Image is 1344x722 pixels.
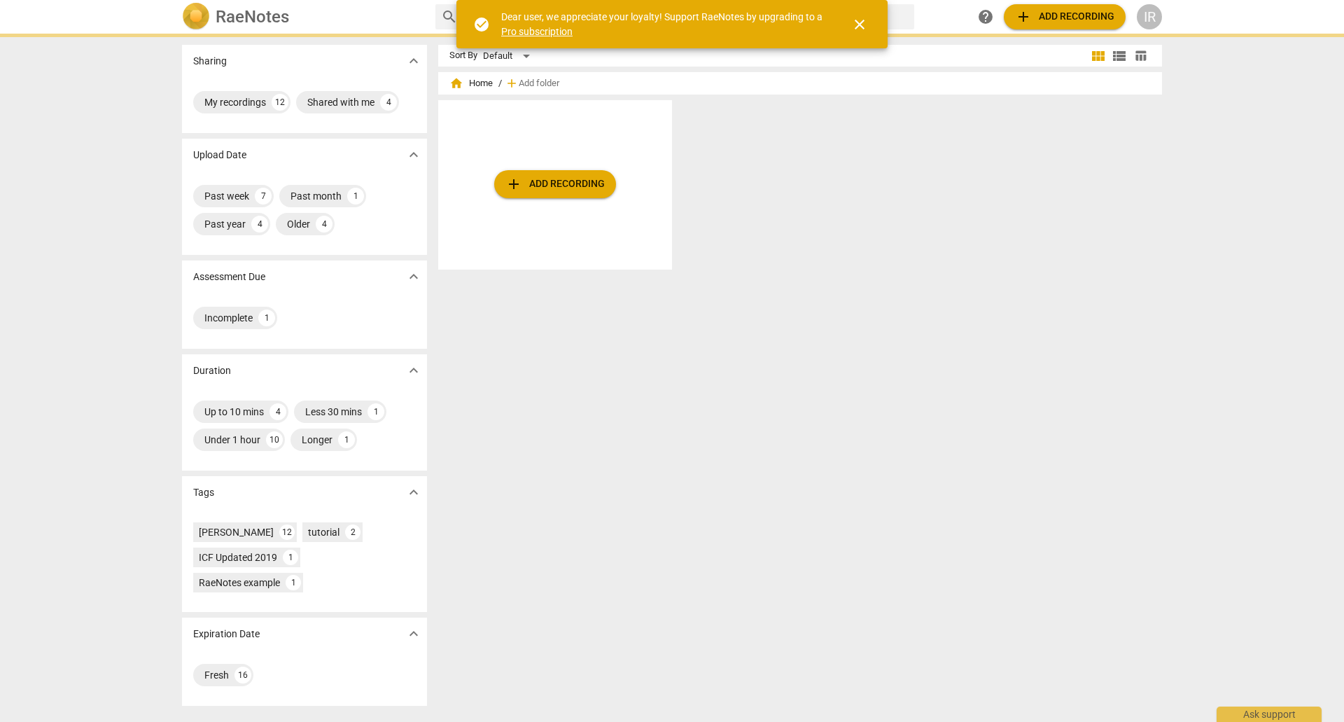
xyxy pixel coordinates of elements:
span: help [977,8,994,25]
span: expand_more [405,362,422,379]
button: IR [1137,4,1162,29]
span: expand_more [405,268,422,285]
span: Add recording [505,176,605,193]
div: Older [287,217,310,231]
div: 7 [255,188,272,204]
p: Tags [193,485,214,500]
span: Home [449,76,493,90]
div: Past week [204,189,249,203]
div: Fresh [204,668,229,682]
button: Show more [403,50,424,71]
div: My recordings [204,95,266,109]
span: search [441,8,458,25]
div: Past month [290,189,342,203]
div: Less 30 mins [305,405,362,419]
div: 4 [269,403,286,420]
span: add [505,176,522,193]
div: Shared with me [307,95,374,109]
span: expand_more [405,625,422,642]
img: Logo [182,3,210,31]
div: Ask support [1217,707,1322,722]
span: expand_more [405,53,422,69]
div: 12 [279,525,295,540]
p: Sharing [193,54,227,69]
span: / [498,78,502,89]
div: Past year [204,217,246,231]
span: close [851,16,868,33]
div: 4 [316,216,332,232]
button: Show more [403,266,424,287]
span: check_circle [473,16,490,33]
div: 2 [345,525,360,540]
div: 1 [258,310,275,326]
div: Sort By [449,50,477,61]
h2: RaeNotes [216,7,289,27]
button: List view [1109,46,1130,67]
div: 10 [266,431,283,448]
div: 4 [380,94,397,111]
button: Table view [1130,46,1151,67]
div: Up to 10 mins [204,405,264,419]
span: add [1015,8,1032,25]
span: view_module [1090,48,1107,64]
div: Under 1 hour [204,433,260,447]
button: Show more [403,360,424,381]
span: view_list [1111,48,1128,64]
button: Show more [403,623,424,644]
div: Default [483,45,535,67]
span: Add folder [519,78,559,89]
span: home [449,76,463,90]
button: Close [843,8,876,41]
a: Pro subscription [501,26,573,37]
div: tutorial [308,525,339,539]
button: Show more [403,144,424,165]
div: 1 [286,575,301,590]
button: Upload [1004,4,1126,29]
div: 12 [272,94,288,111]
div: 16 [234,667,251,683]
a: Help [973,4,998,29]
p: Duration [193,363,231,378]
button: Upload [494,170,616,198]
div: RaeNotes example [199,576,280,590]
div: ICF Updated 2019 [199,550,277,564]
span: expand_more [405,484,422,501]
div: [PERSON_NAME] [199,525,274,539]
button: Show more [403,482,424,503]
span: expand_more [405,146,422,163]
span: table_chart [1134,49,1147,62]
div: Longer [302,433,332,447]
span: add [505,76,519,90]
div: Dear user, we appreciate your loyalty! Support RaeNotes by upgrading to a [501,10,826,39]
div: 1 [338,431,355,448]
div: 1 [367,403,384,420]
span: Add recording [1015,8,1114,25]
p: Assessment Due [193,270,265,284]
p: Upload Date [193,148,246,162]
div: 1 [283,550,298,565]
p: Expiration Date [193,627,260,641]
div: Incomplete [204,311,253,325]
button: Tile view [1088,46,1109,67]
a: LogoRaeNotes [182,3,424,31]
div: 4 [251,216,268,232]
div: 1 [347,188,364,204]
